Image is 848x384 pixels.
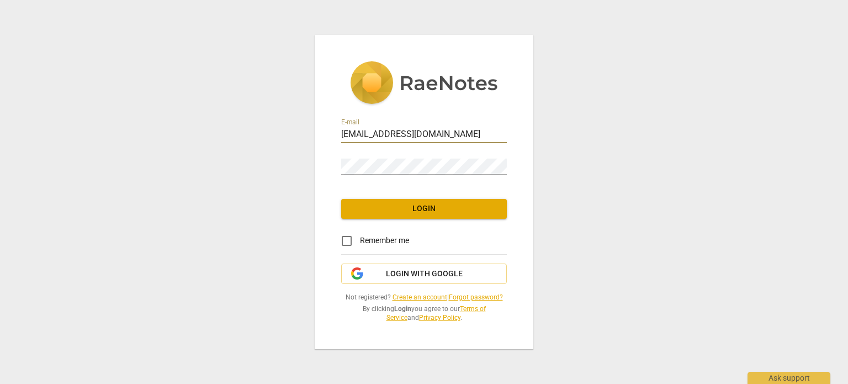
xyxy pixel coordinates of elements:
span: By clicking you agree to our and . [341,304,507,323]
img: 5ac2273c67554f335776073100b6d88f.svg [350,61,498,107]
div: Ask support [748,372,830,384]
a: Terms of Service [386,305,486,322]
span: Login [350,203,498,214]
b: Login [394,305,411,313]
a: Privacy Policy [419,314,460,322]
button: Login with Google [341,264,507,285]
span: Not registered? | [341,293,507,302]
button: Login [341,199,507,219]
a: Forgot password? [449,293,503,301]
span: Remember me [360,235,409,246]
a: Create an account [393,293,447,301]
span: Login with Google [386,269,463,280]
label: E-mail [341,119,359,125]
